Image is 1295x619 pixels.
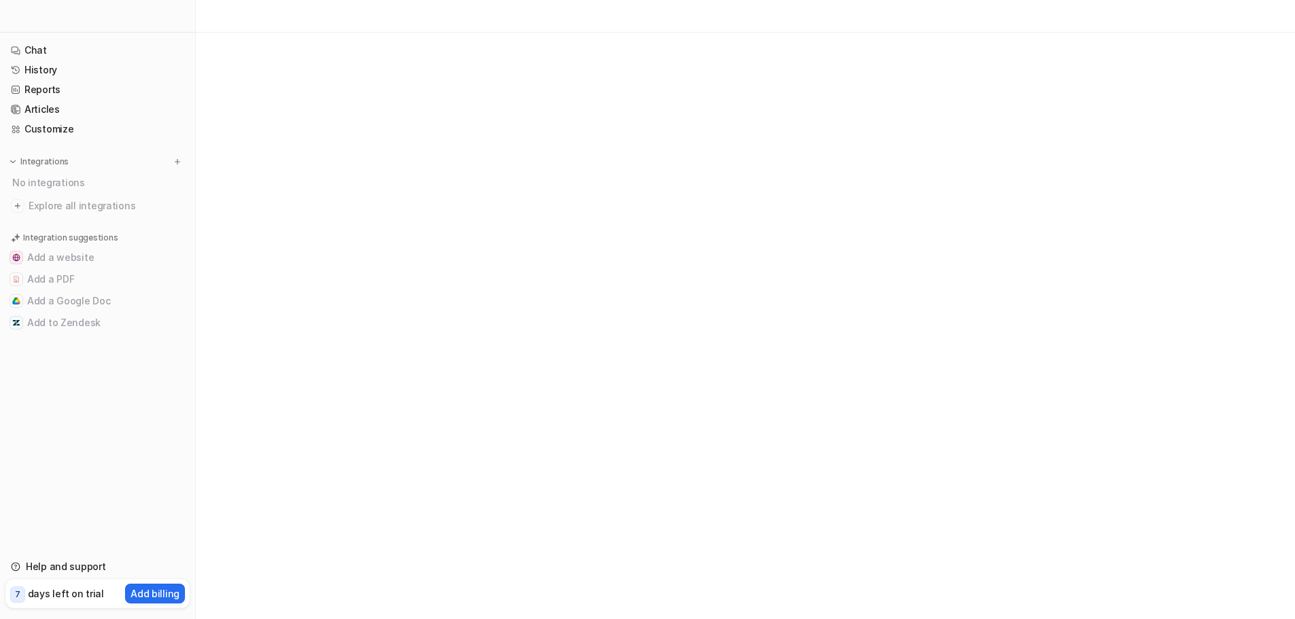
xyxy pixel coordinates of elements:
button: Add a PDFAdd a PDF [5,268,190,290]
p: 7 [15,588,20,601]
a: Help and support [5,557,190,576]
img: expand menu [8,157,18,166]
img: Add a PDF [12,275,20,283]
button: Add to ZendeskAdd to Zendesk [5,312,190,334]
p: Integration suggestions [23,232,118,244]
button: Add a Google DocAdd a Google Doc [5,290,190,312]
img: Add a Google Doc [12,297,20,305]
p: days left on trial [28,586,104,601]
a: Explore all integrations [5,196,190,215]
a: Reports [5,80,190,99]
a: Chat [5,41,190,60]
img: explore all integrations [11,199,24,213]
span: Explore all integrations [29,195,184,217]
button: Add billing [125,584,185,603]
button: Integrations [5,155,73,169]
img: Add a website [12,253,20,262]
img: Add to Zendesk [12,319,20,327]
a: History [5,60,190,79]
a: Articles [5,100,190,119]
a: Customize [5,120,190,139]
p: Add billing [131,586,179,601]
button: Add a websiteAdd a website [5,247,190,268]
p: Integrations [20,156,69,167]
img: menu_add.svg [173,157,182,166]
div: No integrations [8,171,190,194]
